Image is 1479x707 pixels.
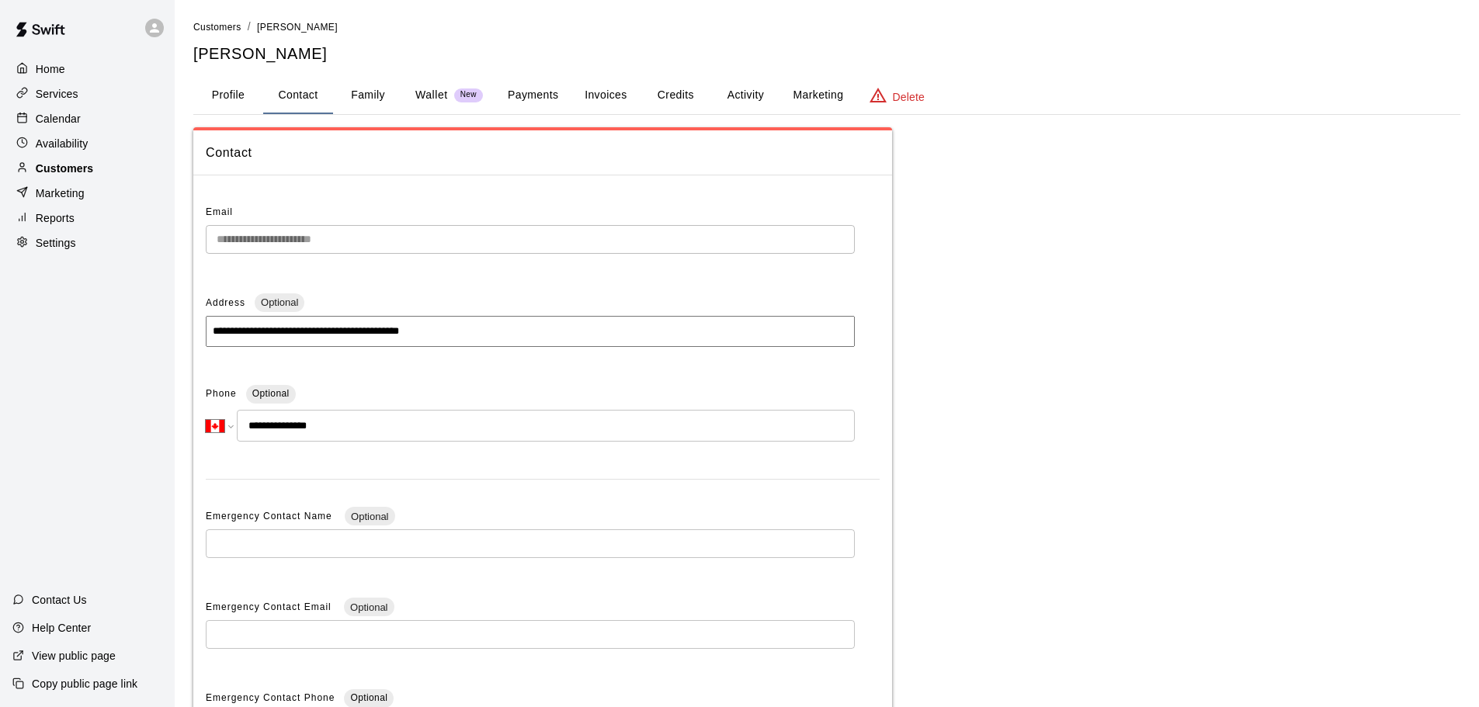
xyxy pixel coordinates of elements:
[257,22,338,33] span: [PERSON_NAME]
[206,143,880,163] span: Contact
[193,43,1460,64] h5: [PERSON_NAME]
[206,382,237,407] span: Phone
[12,132,162,155] a: Availability
[206,206,233,217] span: Email
[255,296,304,308] span: Optional
[12,82,162,106] a: Services
[193,19,1460,36] nav: breadcrumb
[333,77,403,114] button: Family
[350,692,387,703] span: Optional
[36,210,75,226] p: Reports
[36,136,89,151] p: Availability
[454,90,483,100] span: New
[32,676,137,691] p: Copy public page link
[12,107,162,130] a: Calendar
[193,77,263,114] button: Profile
[12,206,162,230] a: Reports
[206,225,855,254] div: The email of an existing customer can only be changed by the customer themselves at https://book....
[193,22,241,33] span: Customers
[12,157,162,180] a: Customers
[36,61,65,77] p: Home
[193,77,1460,114] div: basic tabs example
[893,89,925,105] p: Delete
[12,231,162,255] a: Settings
[252,388,290,399] span: Optional
[495,77,571,114] button: Payments
[36,86,78,102] p: Services
[32,648,116,664] p: View public page
[345,511,394,522] span: Optional
[12,182,162,205] a: Marketing
[710,77,780,114] button: Activity
[415,87,448,103] p: Wallet
[571,77,641,114] button: Invoices
[344,601,394,613] span: Optional
[36,235,76,251] p: Settings
[36,111,81,126] p: Calendar
[36,185,85,201] p: Marketing
[641,77,710,114] button: Credits
[206,511,335,522] span: Emergency Contact Name
[36,161,93,176] p: Customers
[263,77,333,114] button: Contact
[32,620,91,636] p: Help Center
[248,19,251,35] li: /
[12,57,162,81] a: Home
[206,297,245,308] span: Address
[193,20,241,33] a: Customers
[780,77,856,114] button: Marketing
[32,592,87,608] p: Contact Us
[206,601,335,612] span: Emergency Contact Email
